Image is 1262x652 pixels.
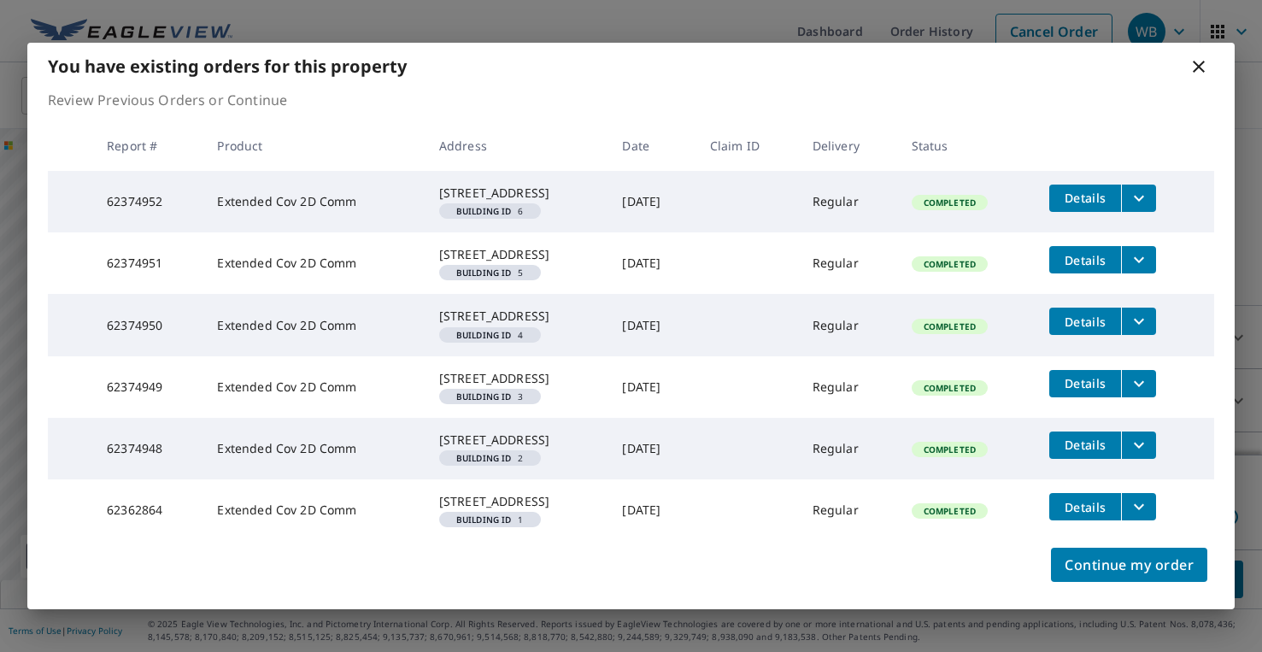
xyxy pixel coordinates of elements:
div: [STREET_ADDRESS] [439,370,596,387]
td: [DATE] [608,232,696,294]
div: [STREET_ADDRESS] [439,246,596,263]
span: 3 [446,392,534,401]
em: Building ID [456,268,512,277]
th: Delivery [799,120,898,171]
button: filesDropdownBtn-62374949 [1121,370,1156,397]
span: 5 [446,268,534,277]
span: Completed [913,382,986,394]
em: Building ID [456,454,512,462]
button: filesDropdownBtn-62374951 [1121,246,1156,273]
span: Details [1059,437,1111,453]
span: 6 [446,207,534,215]
td: 62374949 [93,356,203,418]
div: [STREET_ADDRESS] [439,432,596,449]
td: Regular [799,171,898,232]
p: Review Previous Orders or Continue [48,90,1214,110]
em: Building ID [456,515,512,524]
th: Date [608,120,696,171]
th: Report # [93,120,203,171]
td: Extended Cov 2D Comm [203,479,425,541]
th: Status [898,120,1036,171]
span: Completed [913,505,986,517]
td: Regular [799,479,898,541]
td: Extended Cov 2D Comm [203,294,425,355]
td: [DATE] [608,356,696,418]
span: Details [1059,252,1111,268]
button: Continue my order [1051,548,1207,582]
button: detailsBtn-62374949 [1049,370,1121,397]
td: Regular [799,294,898,355]
div: [STREET_ADDRESS] [439,185,596,202]
th: Claim ID [696,120,799,171]
b: You have existing orders for this property [48,55,407,78]
button: detailsBtn-62374950 [1049,308,1121,335]
td: 62374950 [93,294,203,355]
td: Regular [799,356,898,418]
span: Completed [913,443,986,455]
td: Regular [799,232,898,294]
td: 62374948 [93,418,203,479]
td: 62362864 [93,479,203,541]
th: Product [203,120,425,171]
td: Extended Cov 2D Comm [203,418,425,479]
span: Continue my order [1065,553,1194,577]
em: Building ID [456,331,512,339]
td: Regular [799,418,898,479]
span: Details [1059,499,1111,515]
span: Details [1059,375,1111,391]
span: 4 [446,331,534,339]
em: Building ID [456,392,512,401]
button: detailsBtn-62374951 [1049,246,1121,273]
button: detailsBtn-62374948 [1049,432,1121,459]
td: 62374952 [93,171,203,232]
td: [DATE] [608,418,696,479]
span: Details [1059,314,1111,330]
span: Completed [913,320,986,332]
button: filesDropdownBtn-62374948 [1121,432,1156,459]
td: [DATE] [608,171,696,232]
td: Extended Cov 2D Comm [203,356,425,418]
td: [DATE] [608,479,696,541]
td: 62374951 [93,232,203,294]
em: Building ID [456,207,512,215]
button: detailsBtn-62362864 [1049,493,1121,520]
span: Completed [913,258,986,270]
div: [STREET_ADDRESS] [439,308,596,325]
button: filesDropdownBtn-62374952 [1121,185,1156,212]
td: Extended Cov 2D Comm [203,232,425,294]
button: filesDropdownBtn-62362864 [1121,493,1156,520]
td: Extended Cov 2D Comm [203,171,425,232]
th: Address [426,120,609,171]
div: [STREET_ADDRESS] [439,493,596,510]
button: detailsBtn-62374952 [1049,185,1121,212]
button: filesDropdownBtn-62374950 [1121,308,1156,335]
span: Details [1059,190,1111,206]
span: 1 [446,515,534,524]
span: Completed [913,197,986,209]
td: [DATE] [608,294,696,355]
span: 2 [446,454,534,462]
